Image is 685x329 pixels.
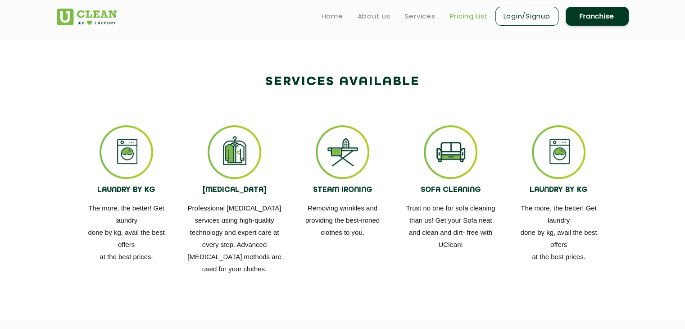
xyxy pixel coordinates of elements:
a: Home [322,11,343,22]
h4: STEAM IRONING [295,186,390,195]
p: Removing wrinkles and providing the best-ironed clothes to you. [295,202,390,238]
h4: SOFA CLEANING [404,186,498,195]
h2: Services available [57,71,629,93]
p: The more, the better! Get laundry done by kg, avail the best offers at the best prices. [79,202,174,263]
p: Professional [MEDICAL_DATA] services using high-quality technology and expert care at every step.... [187,202,282,275]
p: The more, the better! Get laundry done by kg, avail the best offers at the best prices. [512,202,606,263]
p: Trust no one for sofa cleaning than us! Get your Sofa neat and clean and dirt- free with UClean! [404,202,498,251]
a: Pricing List [450,11,488,22]
img: ss_icon_1.png [100,125,153,179]
img: ss_icon_1.png [532,125,585,179]
img: UClean Laundry and Dry Cleaning [57,9,117,25]
h4: LAUNDRY BY KG [512,186,606,195]
a: Services [405,11,435,22]
img: ss_icon_4.png [424,125,477,179]
h4: [MEDICAL_DATA] [187,186,282,195]
h4: LAUNDRY BY KG [79,186,174,195]
a: Franchise [566,7,629,26]
a: About us [358,11,390,22]
a: Login/Signup [495,7,558,26]
img: ss_icon_3.png [316,125,369,179]
img: ss_icon_2.png [208,125,261,179]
